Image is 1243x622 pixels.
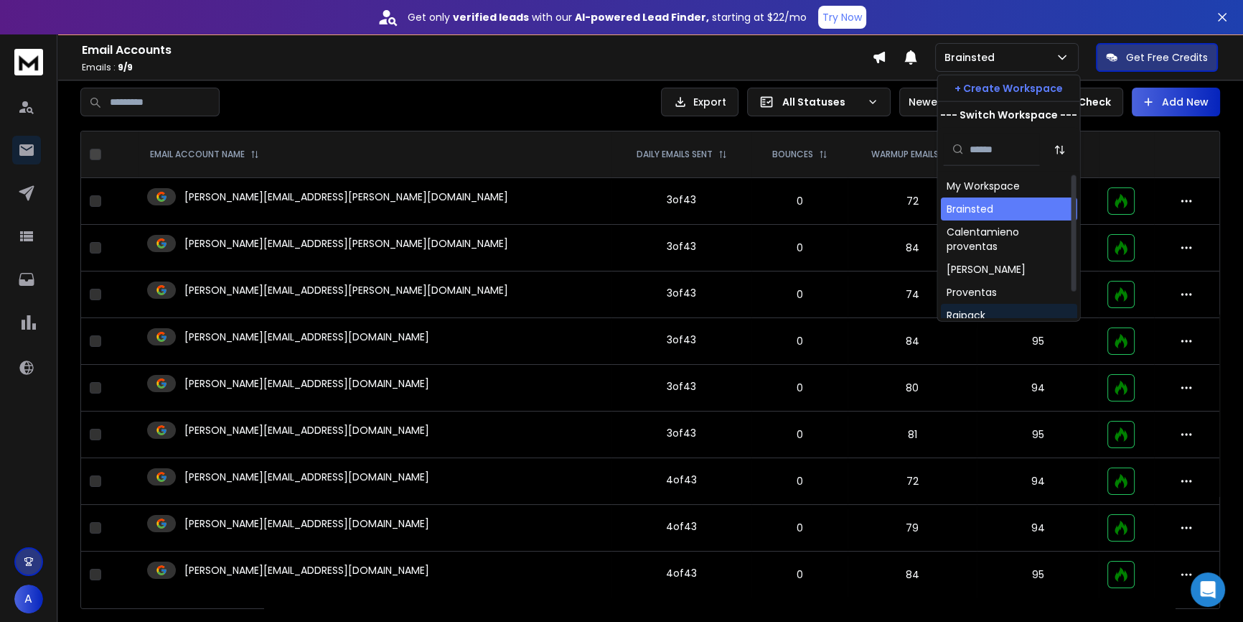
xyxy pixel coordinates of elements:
[782,95,861,109] p: All Statuses
[760,427,839,442] p: 0
[184,283,508,297] p: [PERSON_NAME][EMAIL_ADDRESS][PERSON_NAME][DOMAIN_NAME]
[946,179,1019,193] div: My Workspace
[184,516,429,531] p: [PERSON_NAME][EMAIL_ADDRESS][DOMAIN_NAME]
[946,285,996,300] div: Proventas
[14,585,43,613] button: A
[408,10,807,24] p: Get only with our starting at $22/mo
[944,50,1000,65] p: Brainsted
[82,62,872,73] p: Emails :
[822,10,862,24] p: Try Now
[848,271,977,318] td: 74
[667,333,696,347] div: 3 of 43
[977,318,1099,365] td: 95
[1132,88,1220,116] button: Add New
[760,567,839,582] p: 0
[118,61,133,73] span: 9 / 9
[184,423,429,437] p: [PERSON_NAME][EMAIL_ADDRESS][DOMAIN_NAME]
[453,10,529,24] strong: verified leads
[667,192,696,207] div: 3 of 43
[818,6,866,29] button: Try Now
[954,81,1063,96] p: + Create Workspace
[637,149,713,160] p: DAILY EMAILS SENT
[848,318,977,365] td: 84
[760,381,839,395] p: 0
[1045,135,1074,164] button: Sort by Sort A-Z
[82,42,872,59] h1: Email Accounts
[760,194,839,208] p: 0
[1126,50,1208,65] p: Get Free Credits
[184,376,429,391] p: [PERSON_NAME][EMAIL_ADDRESS][DOMAIN_NAME]
[575,10,709,24] strong: AI-powered Lead Finder,
[940,108,1077,122] p: --- Switch Workspace ---
[848,365,977,412] td: 80
[977,552,1099,598] td: 95
[848,225,977,271] td: 84
[184,330,429,344] p: [PERSON_NAME][EMAIL_ADDRESS][DOMAIN_NAME]
[848,178,977,225] td: 72
[184,236,508,251] p: [PERSON_NAME][EMAIL_ADDRESS][PERSON_NAME][DOMAIN_NAME]
[946,225,1071,254] div: Calentamieno proventas
[848,458,977,505] td: 72
[937,75,1079,101] button: + Create Workspace
[871,149,939,160] p: WARMUP EMAILS
[14,49,43,75] img: logo
[667,239,696,254] div: 3 of 43
[1191,572,1225,607] div: Open Intercom Messenger
[667,426,696,440] div: 3 of 43
[184,190,508,204] p: [PERSON_NAME][EMAIL_ADDRESS][PERSON_NAME][DOMAIN_NAME]
[760,287,839,302] p: 0
[977,365,1099,412] td: 94
[760,474,839,488] p: 0
[772,149,813,160] p: BOUNCES
[848,552,977,598] td: 84
[760,241,839,255] p: 0
[848,412,977,458] td: 81
[667,379,696,394] div: 3 of 43
[184,470,429,484] p: [PERSON_NAME][EMAIL_ADDRESS][DOMAIN_NAME]
[848,505,977,552] td: 79
[977,505,1099,552] td: 94
[760,334,839,348] p: 0
[666,473,697,487] div: 4 of 43
[977,458,1099,505] td: 94
[661,88,738,116] button: Export
[946,262,1025,277] div: [PERSON_NAME]
[946,308,985,322] div: Rajpack
[666,566,697,580] div: 4 of 43
[150,149,259,160] div: EMAIL ACCOUNT NAME
[184,563,429,577] p: [PERSON_NAME][EMAIL_ADDRESS][DOMAIN_NAME]
[977,412,1099,458] td: 95
[760,521,839,535] p: 0
[946,202,993,216] div: Brainsted
[667,286,696,300] div: 3 of 43
[1096,43,1218,72] button: Get Free Credits
[666,519,697,534] div: 4 of 43
[899,88,993,116] button: Newest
